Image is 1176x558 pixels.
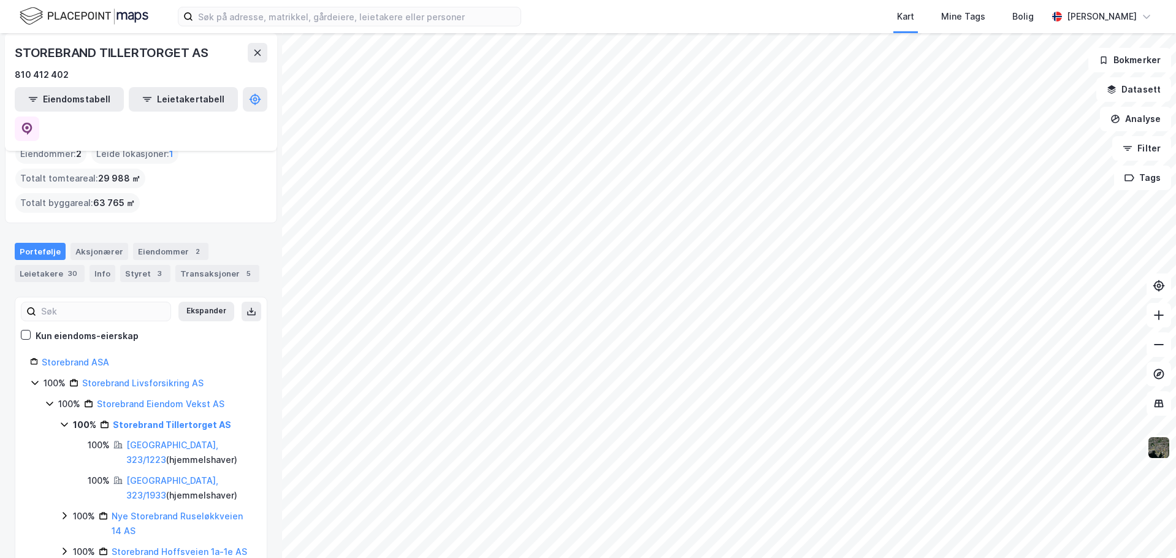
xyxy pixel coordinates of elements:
[897,9,914,24] div: Kart
[82,378,204,388] a: Storebrand Livsforsikring AS
[1100,107,1171,131] button: Analyse
[1114,166,1171,190] button: Tags
[58,397,80,411] div: 100%
[126,475,218,500] a: [GEOGRAPHIC_DATA], 323/1933
[93,196,135,210] span: 63 765 ㎡
[112,511,243,536] a: Nye Storebrand Ruseløkkveien 14 AS
[88,473,110,488] div: 100%
[15,243,66,260] div: Portefølje
[36,302,170,321] input: Søk
[15,43,211,63] div: STOREBRAND TILLERTORGET AS
[98,171,140,186] span: 29 988 ㎡
[175,265,259,282] div: Transaksjoner
[36,329,139,343] div: Kun eiendoms-eierskap
[1147,436,1170,459] img: 9k=
[191,245,204,258] div: 2
[97,399,224,409] a: Storebrand Eiendom Vekst AS
[66,267,80,280] div: 30
[15,87,124,112] button: Eiendomstabell
[20,6,148,27] img: logo.f888ab2527a4732fd821a326f86c7f29.svg
[126,440,218,465] a: [GEOGRAPHIC_DATA], 323/1223
[76,147,82,161] span: 2
[120,265,170,282] div: Styret
[91,144,178,164] div: Leide lokasjoner :
[178,302,234,321] button: Ekspander
[169,147,174,161] span: 1
[153,267,166,280] div: 3
[73,509,95,524] div: 100%
[44,376,66,391] div: 100%
[1012,9,1034,24] div: Bolig
[242,267,254,280] div: 5
[1088,48,1171,72] button: Bokmerker
[1067,9,1137,24] div: [PERSON_NAME]
[193,7,521,26] input: Søk på adresse, matrikkel, gårdeiere, leietakere eller personer
[73,418,96,432] div: 100%
[88,438,110,453] div: 100%
[90,265,115,282] div: Info
[1096,77,1171,102] button: Datasett
[15,265,85,282] div: Leietakere
[42,357,109,367] a: Storebrand ASA
[15,193,140,213] div: Totalt byggareal :
[126,438,252,467] div: ( hjemmelshaver )
[113,419,231,430] a: Storebrand Tillertorget AS
[15,169,145,188] div: Totalt tomteareal :
[126,473,252,503] div: ( hjemmelshaver )
[1112,136,1171,161] button: Filter
[1115,499,1176,558] iframe: Chat Widget
[112,546,247,557] a: Storebrand Hoffsveien 1a-1e AS
[71,243,128,260] div: Aksjonærer
[15,144,86,164] div: Eiendommer :
[15,67,69,82] div: 810 412 402
[941,9,985,24] div: Mine Tags
[129,87,238,112] button: Leietakertabell
[133,243,208,260] div: Eiendommer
